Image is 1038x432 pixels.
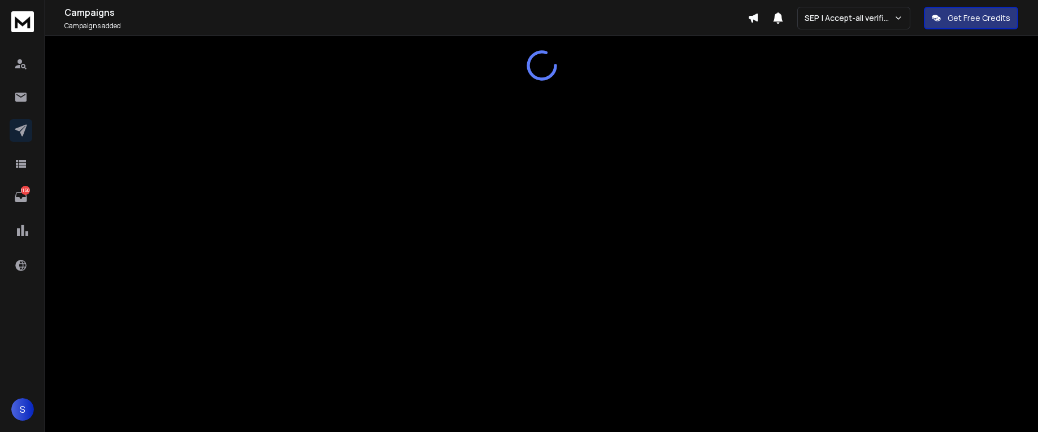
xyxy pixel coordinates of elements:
img: logo [11,11,34,32]
p: 1150 [21,186,30,195]
h1: Campaigns [64,6,748,19]
button: S [11,398,34,421]
p: SEP | Accept-all verifications [805,12,894,24]
a: 1150 [10,186,32,208]
button: Get Free Credits [924,7,1018,29]
p: Get Free Credits [948,12,1010,24]
p: Campaigns added [64,21,748,30]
